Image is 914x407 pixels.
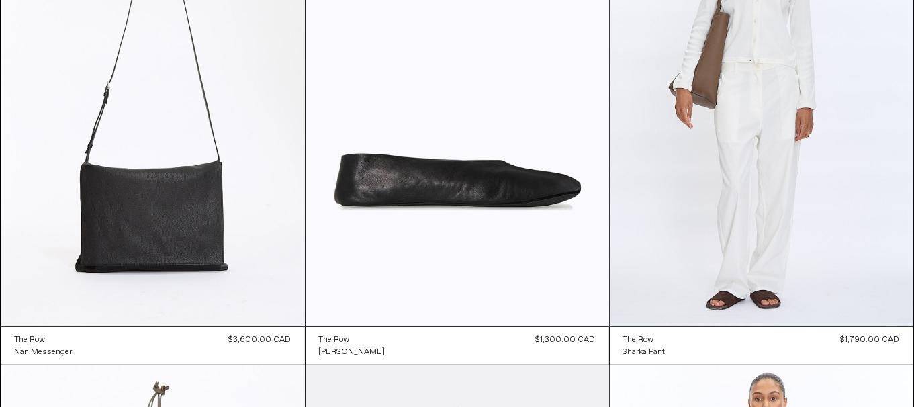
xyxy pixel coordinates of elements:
div: $1,790.00 CAD [841,334,900,346]
div: $1,300.00 CAD [536,334,596,346]
div: The Row [15,334,46,346]
a: The Row [319,334,385,346]
div: $3,600.00 CAD [229,334,291,346]
a: The Row [623,334,666,346]
a: Sharka Pant [623,346,666,358]
a: [PERSON_NAME] [319,346,385,358]
div: Nan Messenger [15,347,73,358]
div: The Row [623,334,654,346]
div: The Row [319,334,350,346]
a: Nan Messenger [15,346,73,358]
div: [PERSON_NAME] [319,347,385,358]
div: Sharka Pant [623,347,666,358]
a: The Row [15,334,73,346]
